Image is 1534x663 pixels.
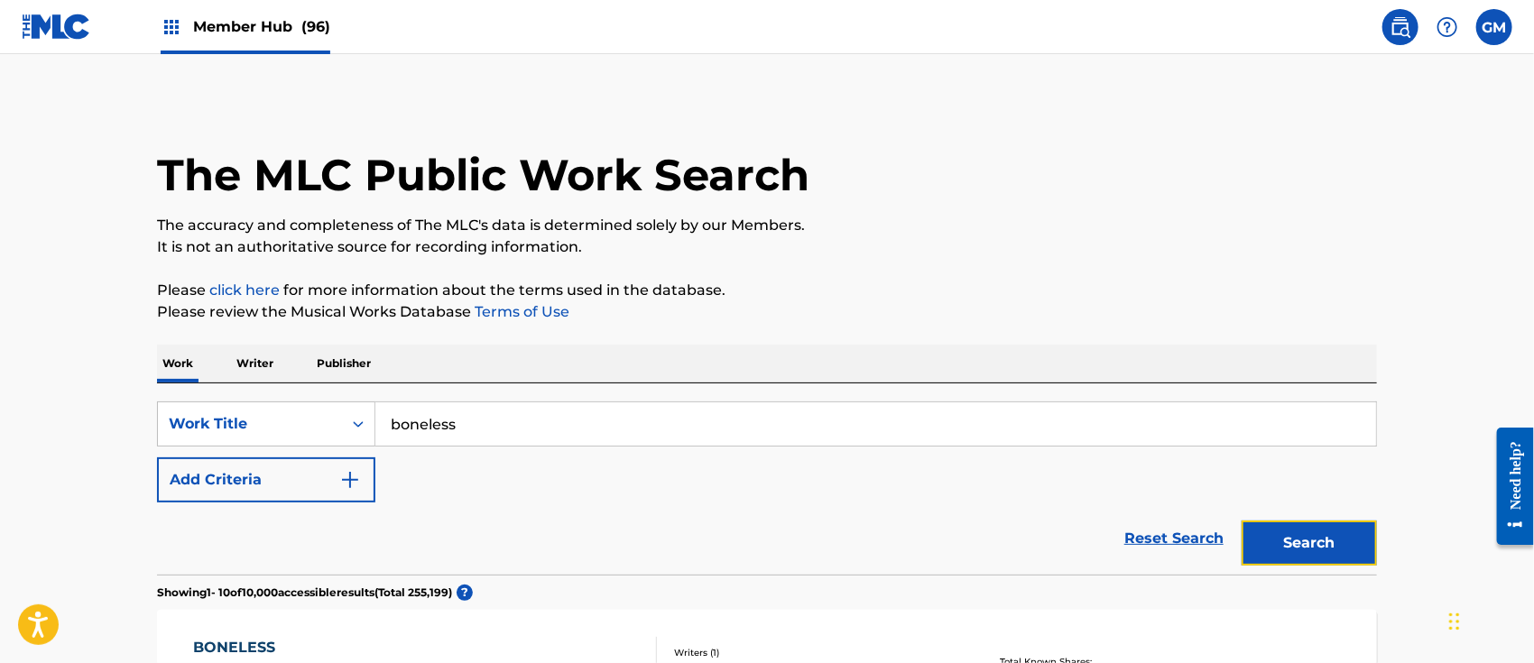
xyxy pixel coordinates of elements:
form: Search Form [157,401,1377,575]
img: search [1390,16,1411,38]
a: click here [209,281,280,299]
div: BONELESS [194,637,358,658]
div: Work Title [169,413,331,435]
button: Add Criteria [157,457,375,502]
a: Reset Search [1115,519,1233,558]
span: ? [457,585,473,601]
button: Search [1242,520,1377,566]
iframe: Chat Widget [1444,576,1534,663]
a: Public Search [1382,9,1418,45]
p: Writer [231,345,279,382]
img: 9d2ae6d4665cec9f34b9.svg [339,469,361,491]
iframe: Resource Center [1483,414,1534,559]
p: Showing 1 - 10 of 10,000 accessible results (Total 255,199 ) [157,585,452,601]
a: Terms of Use [471,303,569,320]
p: Please review the Musical Works Database [157,301,1377,323]
h1: The MLC Public Work Search [157,148,809,202]
div: Writers ( 1 ) [674,646,947,659]
div: Help [1429,9,1465,45]
p: Publisher [311,345,376,382]
span: (96) [301,18,330,35]
img: help [1437,16,1458,38]
p: It is not an authoritative source for recording information. [157,236,1377,258]
div: User Menu [1476,9,1512,45]
p: Please for more information about the terms used in the database. [157,280,1377,301]
span: Member Hub [193,16,330,37]
p: The accuracy and completeness of The MLC's data is determined solely by our Members. [157,215,1377,236]
img: MLC Logo [22,14,91,40]
div: Drag [1449,594,1460,649]
p: Work [157,345,199,382]
img: Top Rightsholders [161,16,182,38]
